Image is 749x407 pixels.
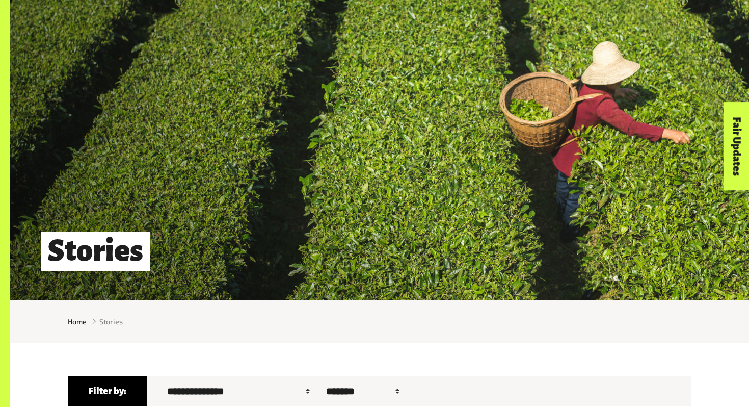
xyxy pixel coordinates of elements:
[68,316,87,327] a: Home
[68,376,147,406] h6: Filter by:
[99,316,123,327] span: Stories
[41,232,150,271] h1: Stories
